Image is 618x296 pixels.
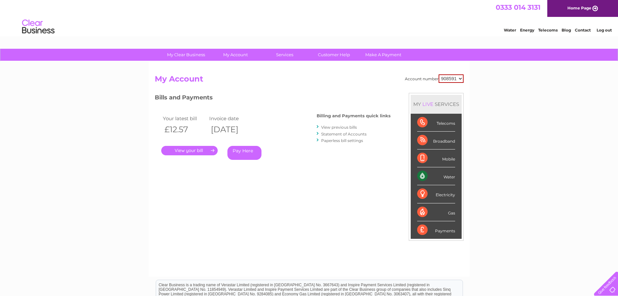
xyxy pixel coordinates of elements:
[562,28,571,32] a: Blog
[159,49,213,61] a: My Clear Business
[417,167,455,185] div: Water
[161,114,208,123] td: Your latest bill
[321,132,367,136] a: Statement of Accounts
[22,17,55,37] img: logo.png
[520,28,534,32] a: Energy
[417,149,455,167] div: Mobile
[321,125,357,130] a: View previous bills
[405,74,464,83] div: Account number
[496,3,540,11] a: 0333 014 3131
[227,146,261,160] a: Pay Here
[417,185,455,203] div: Electricity
[421,101,435,107] div: LIVE
[317,113,391,118] h4: Billing and Payments quick links
[575,28,591,32] a: Contact
[258,49,311,61] a: Services
[155,74,464,87] h2: My Account
[208,123,254,136] th: [DATE]
[155,93,391,104] h3: Bills and Payments
[161,146,218,155] a: .
[209,49,262,61] a: My Account
[504,28,516,32] a: Water
[208,114,254,123] td: Invoice date
[597,28,612,32] a: Log out
[417,221,455,239] div: Payments
[538,28,558,32] a: Telecoms
[411,95,462,113] div: MY SERVICES
[417,132,455,149] div: Broadband
[321,138,363,143] a: Paperless bill settings
[161,123,208,136] th: £12.57
[417,114,455,132] div: Telecoms
[417,203,455,221] div: Gas
[156,4,463,32] div: Clear Business is a trading name of Verastar Limited (registered in [GEOGRAPHIC_DATA] No. 3667643...
[357,49,410,61] a: Make A Payment
[307,49,361,61] a: Customer Help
